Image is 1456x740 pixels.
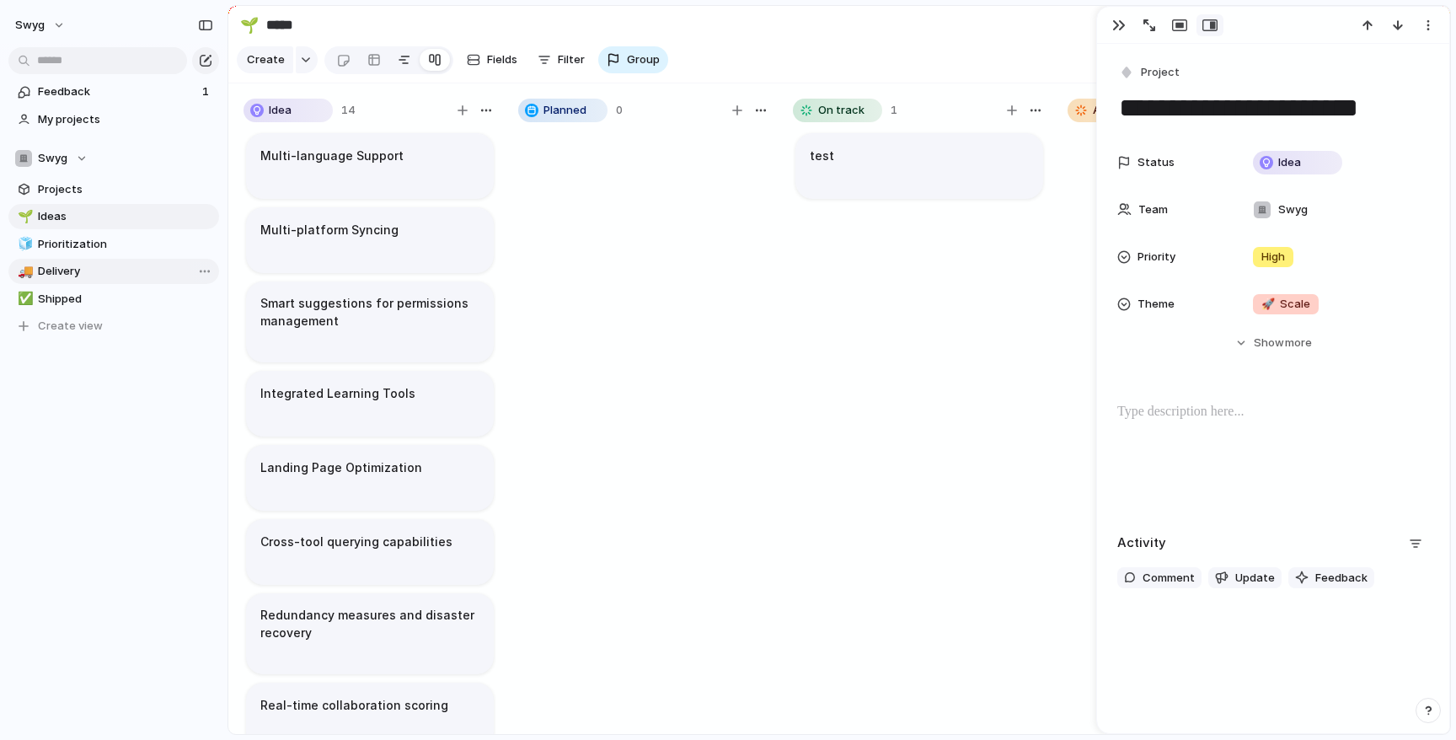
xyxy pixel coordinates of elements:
h2: Activity [1117,534,1166,553]
span: more [1285,335,1312,351]
button: Showmore [1117,328,1429,358]
h1: Real-time collaboration scoring [260,696,448,715]
h1: Redundancy measures and disaster recovery [260,606,479,641]
span: At risk [1093,102,1127,119]
div: Multi-language Support [246,133,494,199]
button: Update [1208,567,1282,589]
span: 🚀 [1261,297,1275,310]
span: Swyg [38,150,67,167]
a: Feedback1 [8,79,219,105]
span: Feedback [1315,570,1368,587]
button: Fields [460,46,524,73]
span: swyg [15,17,45,34]
h1: Landing Page Optimization [260,458,422,477]
span: Feedback [38,83,197,100]
span: Prioritization [38,236,213,253]
button: Filter [531,46,591,73]
span: 1 [891,102,897,119]
button: Create view [8,314,219,339]
a: Projects [8,177,219,202]
h1: Smart suggestions for permissions management [260,294,479,330]
span: Delivery [38,263,213,280]
span: 14 [341,102,356,119]
span: Idea [1278,154,1301,171]
span: Swyg [1278,201,1308,218]
span: My projects [38,111,213,128]
div: test [795,133,1043,199]
span: On track [818,102,864,119]
span: Theme [1137,296,1175,313]
div: 🌱 [240,13,259,36]
span: Create [247,51,285,68]
div: Multi-platform Syncing [246,207,494,273]
h1: Multi-language Support [260,147,404,165]
button: Project [1116,61,1185,85]
a: ✅Shipped [8,287,219,312]
span: Shipped [38,291,213,308]
div: 🚚 [18,262,29,282]
div: Landing Page Optimization [246,445,494,511]
span: Ideas [38,208,213,225]
span: 0 [616,102,623,119]
div: ✅ [18,289,29,308]
div: Redundancy measures and disaster recovery [246,593,494,674]
span: Idea [269,102,292,119]
span: Scale [1261,296,1310,313]
span: Show [1254,335,1284,351]
a: My projects [8,107,219,132]
button: Comment [1117,567,1202,589]
div: 🌱 [18,207,29,227]
h1: Cross-tool querying capabilities [260,533,452,551]
span: Projects [38,181,213,198]
h1: Multi-platform Syncing [260,221,399,239]
button: Group [598,46,668,73]
div: Cross-tool querying capabilities [246,519,494,585]
span: Team [1138,201,1168,218]
button: 🚚 [15,263,32,280]
span: Planned [543,102,586,119]
span: Fields [487,51,517,68]
div: 🧊 [18,234,29,254]
span: Status [1137,154,1175,171]
div: Smart suggestions for permissions management [246,282,494,362]
button: Feedback [1288,567,1374,589]
button: Create [237,46,293,73]
span: Group [627,51,660,68]
span: Comment [1143,570,1195,587]
span: Project [1141,64,1180,81]
button: 🌱 [236,12,263,39]
button: ✅ [15,291,32,308]
h1: Integrated Learning Tools [260,384,415,403]
a: 🚚Delivery [8,259,219,284]
span: High [1261,249,1285,265]
span: Priority [1137,249,1175,265]
button: Swyg [8,146,219,171]
button: swyg [8,12,74,39]
button: 🌱 [15,208,32,225]
a: 🌱Ideas [8,204,219,229]
span: Filter [558,51,585,68]
span: Create view [38,318,103,335]
a: 🧊Prioritization [8,232,219,257]
span: Update [1235,570,1275,587]
button: 🧊 [15,236,32,253]
span: 1 [202,83,212,100]
div: Integrated Learning Tools [246,371,494,437]
h1: test [810,147,834,165]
